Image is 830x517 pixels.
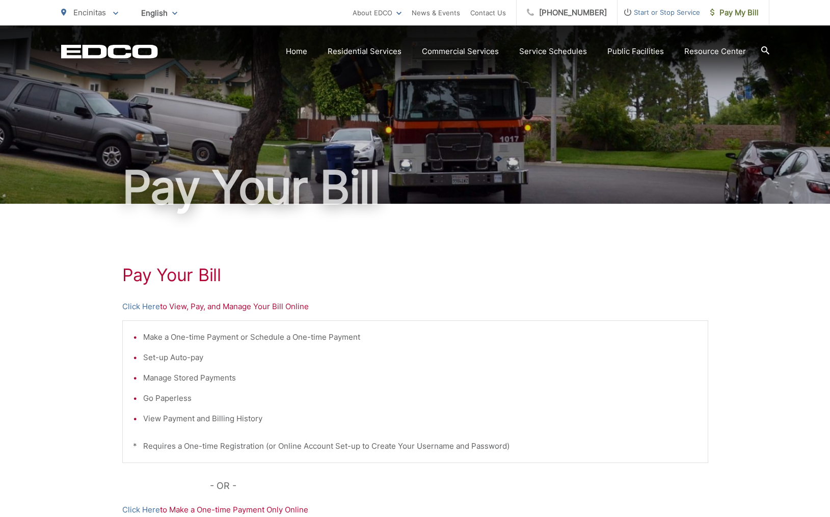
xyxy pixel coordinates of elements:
[122,265,708,285] h1: Pay Your Bill
[143,331,698,343] li: Make a One-time Payment or Schedule a One-time Payment
[143,351,698,364] li: Set-up Auto-pay
[684,45,746,58] a: Resource Center
[470,7,506,19] a: Contact Us
[210,478,708,494] p: - OR -
[61,44,158,59] a: EDCD logo. Return to the homepage.
[607,45,664,58] a: Public Facilities
[412,7,460,19] a: News & Events
[122,504,160,516] a: Click Here
[122,301,708,313] p: to View, Pay, and Manage Your Bill Online
[353,7,401,19] a: About EDCO
[133,4,185,22] span: English
[143,372,698,384] li: Manage Stored Payments
[143,392,698,404] li: Go Paperless
[143,413,698,425] li: View Payment and Billing History
[133,440,698,452] p: * Requires a One-time Registration (or Online Account Set-up to Create Your Username and Password)
[73,8,106,17] span: Encinitas
[519,45,587,58] a: Service Schedules
[710,7,759,19] span: Pay My Bill
[422,45,499,58] a: Commercial Services
[122,301,160,313] a: Click Here
[122,504,708,516] p: to Make a One-time Payment Only Online
[61,162,769,213] h1: Pay Your Bill
[328,45,401,58] a: Residential Services
[286,45,307,58] a: Home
